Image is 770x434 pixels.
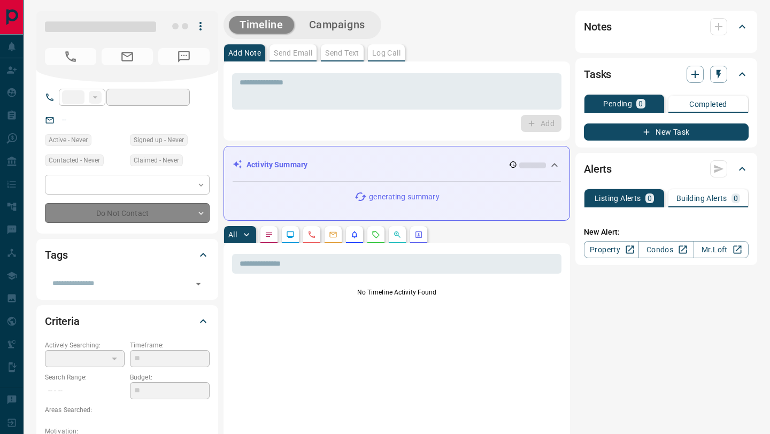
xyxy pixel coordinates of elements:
p: Actively Searching: [45,340,125,350]
span: Contacted - Never [49,155,100,166]
p: Budget: [130,373,210,382]
p: Search Range: [45,373,125,382]
h2: Notes [584,18,612,35]
p: Add Note [228,49,261,57]
div: Notes [584,14,749,40]
p: 0 [648,195,652,202]
svg: Lead Browsing Activity [286,230,295,239]
div: Criteria [45,308,210,334]
h2: Tasks [584,66,611,83]
p: Building Alerts [676,195,727,202]
svg: Emails [329,230,337,239]
div: Tags [45,242,210,268]
span: No Number [45,48,96,65]
a: Property [584,241,639,258]
div: Activity Summary [233,155,561,175]
svg: Requests [372,230,380,239]
svg: Calls [307,230,316,239]
a: Mr.Loft [694,241,749,258]
p: All [228,231,237,238]
a: -- [62,115,66,124]
div: Tasks [584,61,749,87]
p: Pending [603,100,632,107]
p: -- - -- [45,382,125,400]
span: No Number [158,48,210,65]
div: Alerts [584,156,749,182]
button: Open [191,276,206,291]
svg: Agent Actions [414,230,423,239]
span: Active - Never [49,135,88,145]
p: Timeframe: [130,340,210,350]
button: Campaigns [298,16,376,34]
button: Timeline [229,16,294,34]
button: New Task [584,123,749,141]
h2: Alerts [584,160,612,177]
svg: Listing Alerts [350,230,359,239]
p: Completed [689,100,727,108]
h2: Criteria [45,313,80,330]
p: generating summary [369,191,439,203]
span: No Email [102,48,153,65]
p: Activity Summary [247,159,307,170]
p: Listing Alerts [595,195,641,202]
p: 0 [638,100,643,107]
span: Claimed - Never [134,155,179,166]
span: Signed up - Never [134,135,184,145]
p: No Timeline Activity Found [232,288,561,297]
a: Condos [638,241,694,258]
p: Areas Searched: [45,405,210,415]
p: New Alert: [584,227,749,238]
svg: Notes [265,230,273,239]
div: Do Not Contact [45,203,210,223]
svg: Opportunities [393,230,402,239]
p: 0 [734,195,738,202]
h2: Tags [45,246,67,263]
